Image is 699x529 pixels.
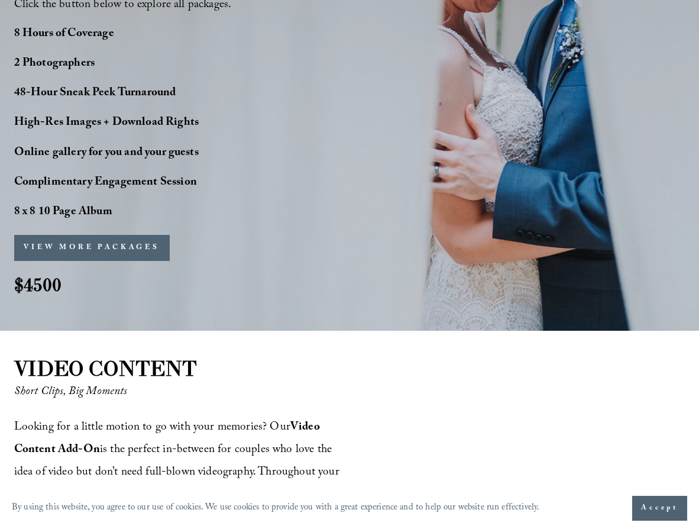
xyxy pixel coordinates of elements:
[14,25,114,44] strong: 8 Hours of Coverage
[14,114,199,133] strong: High-Res Images + Download Rights
[14,173,197,192] strong: Complimentary Engagement Session
[14,203,112,222] strong: 8 x 8 10 Page Album
[12,499,539,517] p: By using this website, you agree to our use of cookies. We use cookies to provide you with a grea...
[14,84,176,103] strong: 48-Hour Sneak Peek Turnaround
[641,502,678,514] span: Accept
[14,273,62,296] strong: $4500
[14,144,199,163] strong: Online gallery for you and your guests
[14,54,95,73] strong: 2 Photographers
[14,383,128,402] em: Short Clips, Big Moments
[14,356,197,382] strong: VIDEO CONTENT
[14,235,170,261] button: VIEW MORE PACKAGES
[632,496,687,521] button: Accept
